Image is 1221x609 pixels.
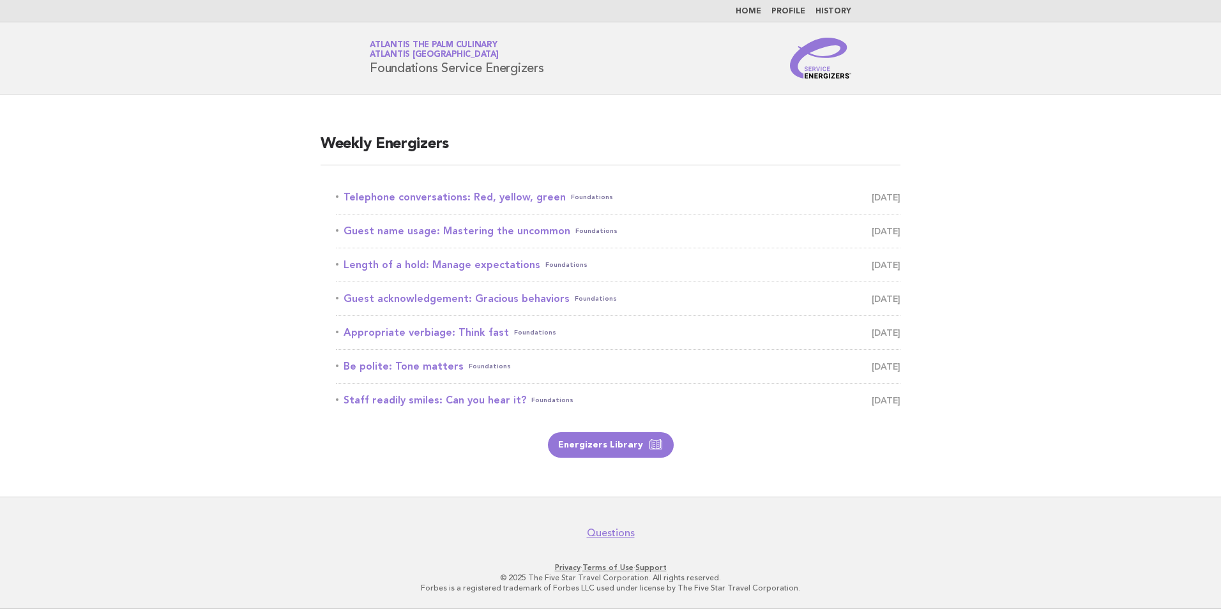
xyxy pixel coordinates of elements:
[220,562,1001,573] p: · ·
[872,222,900,240] span: [DATE]
[370,41,499,59] a: Atlantis The Palm CulinaryAtlantis [GEOGRAPHIC_DATA]
[587,527,635,539] a: Questions
[531,391,573,409] span: Foundations
[370,51,499,59] span: Atlantis [GEOGRAPHIC_DATA]
[575,222,618,240] span: Foundations
[635,563,667,572] a: Support
[336,188,900,206] a: Telephone conversations: Red, yellow, greenFoundations [DATE]
[575,290,617,308] span: Foundations
[336,391,900,409] a: Staff readily smiles: Can you hear it?Foundations [DATE]
[336,290,900,308] a: Guest acknowledgement: Gracious behaviorsFoundations [DATE]
[736,8,761,15] a: Home
[321,134,900,165] h2: Weekly Energizers
[571,188,613,206] span: Foundations
[336,357,900,375] a: Be polite: Tone mattersFoundations [DATE]
[370,41,544,75] h1: Foundations Service Energizers
[336,256,900,274] a: Length of a hold: Manage expectationsFoundations [DATE]
[514,324,556,342] span: Foundations
[790,38,851,79] img: Service Energizers
[555,563,580,572] a: Privacy
[220,573,1001,583] p: © 2025 The Five Star Travel Corporation. All rights reserved.
[771,8,805,15] a: Profile
[548,432,674,458] a: Energizers Library
[336,222,900,240] a: Guest name usage: Mastering the uncommonFoundations [DATE]
[872,290,900,308] span: [DATE]
[872,256,900,274] span: [DATE]
[872,324,900,342] span: [DATE]
[872,391,900,409] span: [DATE]
[815,8,851,15] a: History
[336,324,900,342] a: Appropriate verbiage: Think fastFoundations [DATE]
[872,357,900,375] span: [DATE]
[872,188,900,206] span: [DATE]
[545,256,588,274] span: Foundations
[582,563,633,572] a: Terms of Use
[220,583,1001,593] p: Forbes is a registered trademark of Forbes LLC used under license by The Five Star Travel Corpora...
[469,357,511,375] span: Foundations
